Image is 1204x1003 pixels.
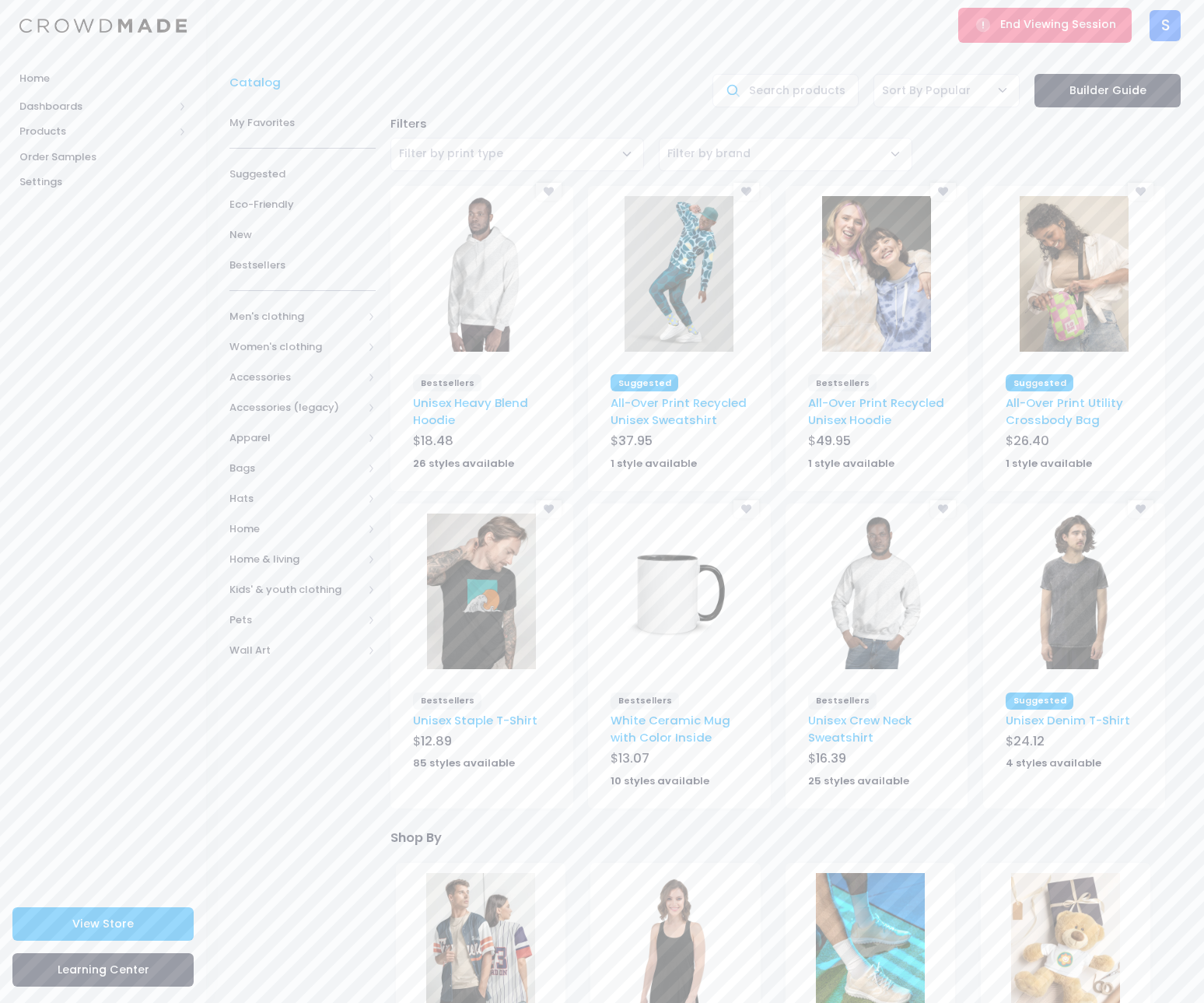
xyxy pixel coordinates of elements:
strong: 85 styles available [413,756,515,770]
span: Bestsellers [808,374,877,391]
strong: 26 styles available [413,456,514,471]
span: Wall Art [229,643,362,658]
a: All-Over Print Recycled Unisex Sweatshirt [611,395,747,428]
span: Suggested [611,374,678,391]
strong: 1 style available [611,456,697,471]
span: Settings [19,174,187,190]
span: Home [19,71,187,86]
span: Women's clothing [229,339,362,355]
span: Hats [229,491,362,507]
span: Filter by print type [399,146,503,161]
span: Filter by brand [667,146,751,161]
span: Bestsellers [413,693,481,710]
span: Products [19,124,173,139]
a: Bestsellers [229,250,376,280]
a: Eco-Friendly [229,189,376,219]
span: Filter by print type [390,138,644,171]
div: Shop By [390,822,1165,848]
span: Men's clothing [229,309,362,324]
span: View Store [72,916,134,931]
span: Order Samples [19,149,187,165]
a: All-Over Print Utility Crossbody Bag [1006,395,1123,428]
span: Accessories [229,370,362,385]
a: All-Over Print Recycled Unisex Hoodie [808,395,944,428]
a: View Store [12,907,194,941]
span: 16.39 [816,749,846,767]
span: Bags [229,461,362,476]
span: Accessories (legacy) [229,400,362,416]
div: $ [611,749,747,771]
span: My Favorites [229,115,376,131]
div: $ [413,732,550,754]
span: Learning Center [58,962,149,977]
div: $ [808,432,945,454]
a: Unisex Staple T-Shirt [413,712,537,728]
span: 18.48 [421,432,453,450]
span: 49.95 [816,432,851,450]
span: 13.07 [618,749,649,767]
span: Filter by brand [659,138,912,171]
span: Suggested [229,167,376,182]
span: Sort By Popular [882,82,971,99]
a: Unisex Heavy Blend Hoodie [413,395,528,428]
button: End Viewing Session [958,8,1132,42]
span: 37.95 [618,432,653,450]
span: Home [229,521,362,537]
a: Catalog [229,74,289,91]
span: Home & living [229,552,362,567]
span: Bestsellers [229,258,376,273]
strong: 25 styles available [808,773,909,788]
span: Dashboards [19,99,173,114]
a: White Ceramic Mug with Color Inside [611,712,730,745]
span: New [229,227,376,243]
strong: 4 styles available [1006,756,1101,770]
span: End Viewing Session [1000,16,1116,32]
span: Kids' & youth clothing [229,582,362,598]
a: Learning Center [12,953,194,987]
a: Unisex Crew Neck Sweatshirt [808,712,912,745]
div: $ [1006,432,1143,454]
span: Bestsellers [611,693,679,710]
div: $ [1006,732,1143,754]
span: Filter by brand [667,146,751,162]
img: Logo [19,19,187,33]
span: Bestsellers [413,374,481,391]
div: Filters [383,115,1188,132]
span: Pets [229,612,362,628]
span: Apparel [229,430,362,446]
strong: 1 style available [1006,456,1092,471]
div: S [1150,10,1181,41]
span: Eco-Friendly [229,197,376,212]
span: 26.40 [1013,432,1049,450]
a: Builder Guide [1034,74,1181,107]
input: Search products [712,74,859,107]
span: 12.89 [421,732,452,750]
div: $ [808,749,945,771]
strong: 1 style available [808,456,894,471]
span: Sort By Popular [873,74,1020,107]
span: Suggested [1006,693,1073,710]
span: Filter by print type [399,146,503,162]
a: Suggested [229,159,376,189]
a: New [229,219,376,250]
strong: 10 styles available [611,773,709,788]
span: Bestsellers [808,693,877,710]
div: $ [413,432,550,454]
span: 24.12 [1013,732,1045,750]
span: Suggested [1006,374,1073,391]
div: $ [611,432,747,454]
a: My Favorites [229,107,376,138]
a: Unisex Denim T-Shirt [1006,712,1130,728]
